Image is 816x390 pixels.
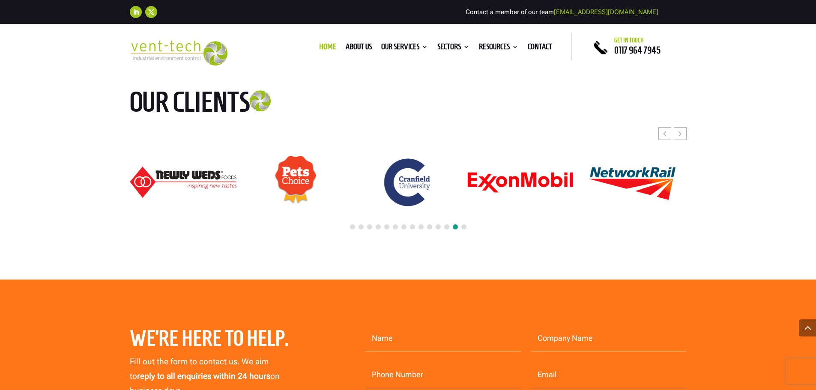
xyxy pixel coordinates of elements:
img: Cranfield University logo [380,155,436,210]
a: Our Services [381,44,428,53]
input: Phone Number [365,362,521,388]
div: 20 / 24 [354,154,461,211]
img: Pets Choice [274,155,317,209]
img: Newly-Weds_Logo [130,167,236,198]
div: 22 / 24 [579,157,686,208]
a: Resources [479,44,518,53]
img: 2023-09-27T08_35_16.549ZVENT-TECH---Clear-background [130,40,228,65]
span: Fill out the form to contact us. We aim to [130,357,269,381]
div: 21 / 24 [467,171,574,194]
h2: Our clients [130,87,314,121]
a: Follow on X [145,6,157,18]
input: Name [365,325,521,352]
a: Sectors [437,44,469,53]
a: 0117 964 7945 [614,45,661,55]
a: Home [319,44,336,53]
h2: We’re here to help. [130,325,308,355]
img: Network Rail logo [580,157,686,207]
a: About us [346,44,372,53]
span: Contact a member of our team [466,8,658,16]
span: Get in touch [614,37,644,44]
div: Previous slide [658,127,671,140]
input: Email [531,362,687,388]
input: Company Name [531,325,687,352]
img: ExonMobil logo [467,172,574,193]
div: 19 / 24 [242,155,349,210]
a: Follow on LinkedIn [130,6,142,18]
div: Next slide [674,127,687,140]
a: Contact [528,44,552,53]
a: [EMAIL_ADDRESS][DOMAIN_NAME] [554,8,658,16]
div: 18 / 24 [129,166,236,198]
strong: reply to all enquiries within 24 hours [137,371,270,381]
